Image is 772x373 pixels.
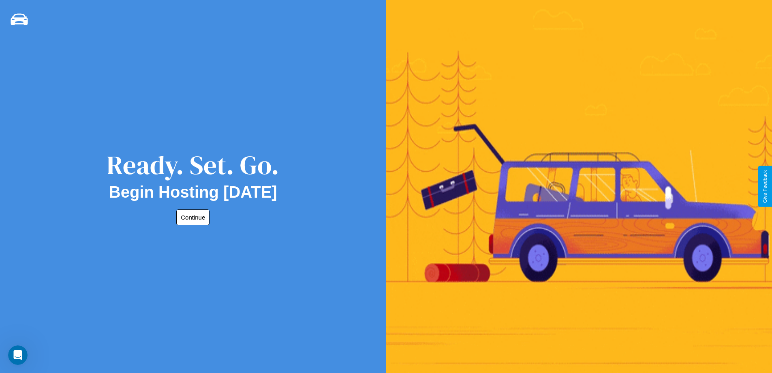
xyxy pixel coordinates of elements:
[109,183,277,201] h2: Begin Hosting [DATE]
[762,170,768,203] div: Give Feedback
[107,147,279,183] div: Ready. Set. Go.
[176,209,210,225] button: Continue
[8,345,28,365] iframe: Intercom live chat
